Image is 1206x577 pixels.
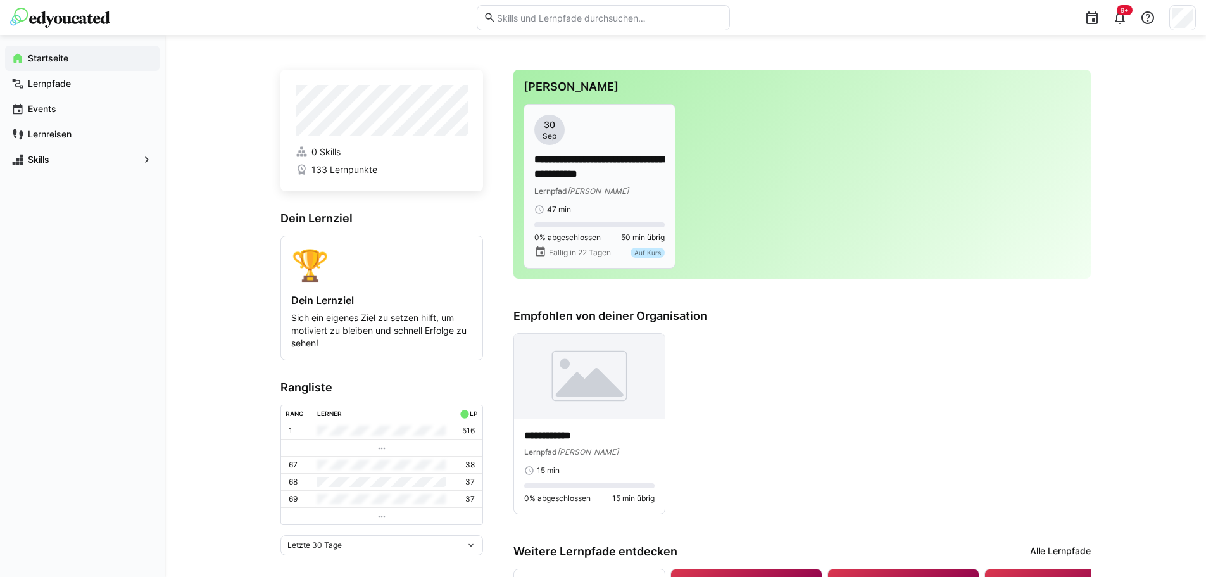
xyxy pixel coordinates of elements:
h3: Dein Lernziel [280,212,483,225]
span: Fällig in 22 Tagen [549,248,611,258]
span: 47 min [547,205,571,215]
h3: Weitere Lernpfade entdecken [513,545,677,559]
p: 67 [289,460,298,470]
h3: [PERSON_NAME] [524,80,1081,94]
p: 69 [289,494,298,504]
p: 38 [465,460,475,470]
span: 0% abgeschlossen [534,232,601,243]
div: 🏆 [291,246,472,284]
span: [PERSON_NAME] [567,186,629,196]
div: Lerner [317,410,342,417]
p: 516 [462,426,475,436]
span: Letzte 30 Tage [287,540,342,550]
span: 9+ [1121,6,1129,14]
div: Rang [286,410,304,417]
h4: Dein Lernziel [291,294,472,307]
span: 15 min [537,466,560,476]
div: Auf Kurs [631,248,665,258]
span: Sep [543,131,556,141]
p: 37 [465,494,475,504]
span: Lernpfad [524,447,557,457]
span: 30 [544,118,555,131]
span: [PERSON_NAME] [557,447,619,457]
span: 0% abgeschlossen [524,493,591,504]
div: LP [470,410,477,417]
p: 68 [289,477,298,487]
p: 1 [289,426,292,436]
span: 0 Skills [311,146,341,158]
img: image [514,334,665,419]
h3: Rangliste [280,381,483,395]
span: 50 min übrig [621,232,665,243]
p: 37 [465,477,475,487]
input: Skills und Lernpfade durchsuchen… [496,12,722,23]
span: 133 Lernpunkte [311,163,377,176]
p: Sich ein eigenes Ziel zu setzen hilft, um motiviert zu bleiben und schnell Erfolge zu sehen! [291,312,472,350]
a: 0 Skills [296,146,468,158]
a: Alle Lernpfade [1030,545,1091,559]
span: 15 min übrig [612,493,655,504]
h3: Empfohlen von deiner Organisation [513,309,1091,323]
span: Lernpfad [534,186,567,196]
